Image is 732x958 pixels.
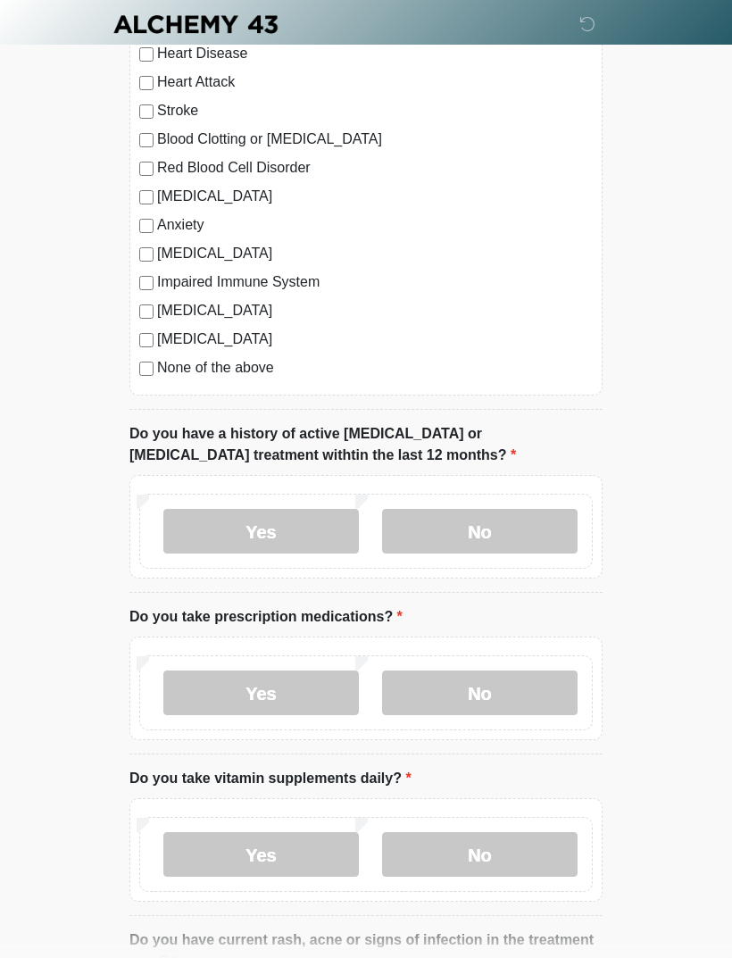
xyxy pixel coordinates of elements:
[139,362,154,377] input: None of the above
[157,158,593,179] label: Red Blood Cell Disorder
[157,272,593,294] label: Impaired Immune System
[157,329,593,351] label: [MEDICAL_DATA]
[157,215,593,237] label: Anxiety
[157,358,593,379] label: None of the above
[129,769,412,790] label: Do you take vitamin supplements daily?
[382,671,578,716] label: No
[157,101,593,122] label: Stroke
[139,77,154,91] input: Heart Attack
[129,424,603,467] label: Do you have a history of active [MEDICAL_DATA] or [MEDICAL_DATA] treatment withtin the last 12 mo...
[163,833,359,878] label: Yes
[129,607,403,629] label: Do you take prescription medications?
[139,162,154,177] input: Red Blood Cell Disorder
[382,833,578,878] label: No
[157,244,593,265] label: [MEDICAL_DATA]
[163,510,359,554] label: Yes
[157,129,593,151] label: Blood Clotting or [MEDICAL_DATA]
[139,277,154,291] input: Impaired Immune System
[139,134,154,148] input: Blood Clotting or [MEDICAL_DATA]
[139,105,154,120] input: Stroke
[157,187,593,208] label: [MEDICAL_DATA]
[139,191,154,205] input: [MEDICAL_DATA]
[382,510,578,554] label: No
[163,671,359,716] label: Yes
[157,72,593,94] label: Heart Attack
[139,305,154,320] input: [MEDICAL_DATA]
[157,44,593,65] label: Heart Disease
[139,220,154,234] input: Anxiety
[157,301,593,322] label: [MEDICAL_DATA]
[139,48,154,62] input: Heart Disease
[139,248,154,262] input: [MEDICAL_DATA]
[139,334,154,348] input: [MEDICAL_DATA]
[112,13,279,36] img: Alchemy 43 Logo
